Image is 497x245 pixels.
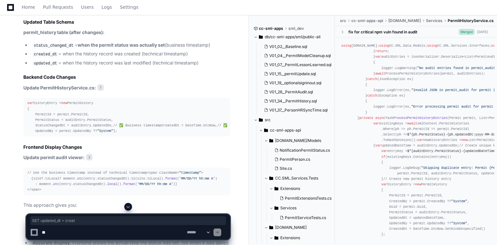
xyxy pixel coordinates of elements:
[411,133,445,136] span: {ph.PermitStatus}
[381,155,385,159] span: if
[379,44,389,48] span: using
[131,177,135,181] span: tz
[427,44,437,48] span: using
[32,43,75,49] code: status_changed_dt
[261,106,331,115] button: V01_37__PersonHRSyncTime.sql
[270,128,301,133] span: cc-sml-apps-api
[61,101,67,105] span: new
[388,18,421,23] span: [DOMAIN_NAME]
[259,116,263,124] svg: Directory
[367,94,377,98] span: catch
[340,18,346,23] span: src
[261,78,331,87] button: V01_19__optionalsigninout.sql
[78,42,165,48] strong: when the permit status was actually set
[375,144,381,147] span: var
[120,5,138,9] span: Settings
[97,177,127,181] span: statusChangedDt
[259,125,335,135] button: cc-sml-apps-api
[272,164,336,173] button: Site.cs
[269,108,328,113] span: V01_37__PersonHRSyncTime.sql
[265,34,321,40] span: db/cc-sml-apps/sml/public-all
[261,60,331,69] button: V01_07__PermitLessonLearned.sql
[261,69,331,78] button: V01_15__permitUpdate.sql
[102,5,112,9] span: Logs
[32,61,58,66] code: updated_dt
[23,74,230,80] h2: Backend Code Changes
[97,129,113,133] span: "System"
[27,170,226,192] div: <span className= > {site?. ? moment. (entry. ). (site. ). ( ) : moment. (entry. ). (). ( )} </span>
[417,138,423,142] span: var
[264,135,340,146] button: [DOMAIN_NAME]/Models
[45,177,59,181] span: tzLocal
[43,5,73,9] span: Pull Requests
[179,177,215,181] span: 'MM/DD/YY hh:mm A'
[23,155,85,160] strong: Update permit audit viewer:
[461,138,467,142] span: new
[30,59,230,67] li: = when the history record was last modified (technical timestamp)
[415,182,421,186] span: new
[375,116,385,120] span: async
[459,29,475,35] span: Merged
[165,177,177,181] span: format
[22,5,35,9] span: Home
[426,18,442,23] span: Services
[27,101,33,105] span: var
[27,171,147,175] span: // Use the business timestamp instead of technical timestamp
[280,157,310,162] span: PermitPerson.cs
[97,84,104,91] span: 7
[375,72,385,76] span: await
[269,99,317,104] span: V01_34__PermitHistory.sql
[375,49,387,53] span: return
[288,26,304,31] span: sml_dev
[261,42,331,51] button: V01_02__Baseline.sql
[269,62,332,67] span: V01_07__PermitLessonLearned.sql
[113,123,162,127] span: // ✅ Business timestamp
[179,171,201,175] span: "timestamp"
[137,182,173,186] span: 'MM/DD/YY hh:mm A'
[73,182,103,186] span: statusChangedDt
[269,53,331,58] span: V01_04__PermitModelCleanup.sql
[411,149,461,153] span: {auditEntry.PermitStatus}
[381,182,387,186] span: var
[259,33,263,41] svg: Directory
[261,87,331,97] button: V01_26__PermitAudit.sql
[407,122,417,125] span: await
[77,177,83,181] span: utc
[259,26,283,31] span: cc-sml-apps
[23,202,230,209] p: This approach gives you:
[254,32,330,42] button: db/cc-sml-apps/sml/public-all
[373,122,379,125] span: var
[254,115,330,125] button: src
[383,177,451,181] span: // Create new permit history entry
[53,182,59,186] span: utc
[367,77,377,81] span: catch
[375,55,381,59] span: var
[30,50,230,58] li: = when the history record was created (technical timestamp)
[274,185,278,192] svg: Directory
[269,183,340,194] button: Extensions
[27,100,226,134] div: historyEntry = PermitHistory { PermitId = permit.PermitId, PermitStatus = auditEntry.PermitStatus...
[285,196,332,201] span: PermitExtensionsTests.cs
[23,19,230,25] h2: Updated Table Schema
[264,126,268,134] svg: Directory
[81,5,94,9] span: Users
[477,29,488,34] div: [DATE]
[23,85,96,90] strong: Update PermitHistoryService.cs:
[269,80,321,86] span: V01_19__optionalsigninout.sql
[448,18,494,23] span: PermitHistoryService.cs
[272,155,336,164] button: PermitPerson.cs
[265,117,271,122] span: src
[269,44,307,49] span: V01_02__Baseline.sql
[381,149,387,153] span: var
[393,116,447,120] span: ProcessPermitHistoryEntries
[275,176,318,181] span: CC.SML.Services.Tests
[261,51,331,60] button: V01_04__PermitModelCleanup.sql
[269,71,316,76] span: V01_15__permitUpdate.sql
[30,41,230,49] li: = (business timestamp)
[351,18,383,23] span: cc-sml-apps-api
[275,138,321,143] span: [DOMAIN_NAME]/Models
[341,44,351,48] span: using
[32,218,224,223] span: SET updated_dt = creat
[86,154,92,160] span: 3
[280,166,292,171] span: Site.cs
